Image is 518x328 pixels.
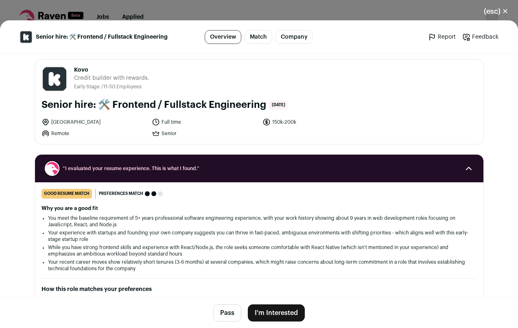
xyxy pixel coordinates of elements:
button: Pass [213,304,241,321]
span: [DATE] [269,100,288,110]
img: 2ad9f4c8ca4c1a33ea621a530fadf8b4a9578933bd7183b54a7ba8e0f0a58ef6.jpg [42,66,67,92]
li: Full time [152,118,258,126]
a: Company [275,30,313,44]
button: I'm Interested [248,304,305,321]
li: [GEOGRAPHIC_DATA] [42,118,147,126]
span: “I evaluated your resume experience. This is what I found.” [63,165,456,172]
a: Feedback [462,33,498,41]
h1: Senior hire: 🛠️ Frontend / Fullstack Engineering [42,98,266,112]
li: While you have strong frontend skills and experience with React/Node.js, the role seeks someone c... [48,244,470,257]
a: Overview [205,30,241,44]
span: Senior hire: 🛠️ Frontend / Fullstack Engineering [36,33,168,41]
span: Preferences match [99,190,143,198]
li: 150k-200k [262,118,368,126]
li: Remote [42,129,147,138]
li: The small team size and minimal bureaucracy suggest potential for quick feedback loops, though th... [48,297,470,303]
span: Kovo [74,66,149,74]
h2: How this role matches your preferences [42,285,477,293]
li: Early Stage [74,84,101,90]
a: Match [245,30,272,44]
h2: Why you are a good fit [42,205,477,212]
span: Credit builder with rewards. [74,74,149,82]
img: 2ad9f4c8ca4c1a33ea621a530fadf8b4a9578933bd7183b54a7ba8e0f0a58ef6.jpg [20,31,32,43]
span: 11-50 Employees [103,84,142,89]
a: Report [428,33,456,41]
li: Your recent career moves show relatively short tenures (3-6 months) at several companies, which m... [48,259,470,272]
button: Close modal [474,2,518,20]
li: / [101,84,142,90]
li: Your experience with startups and founding your own company suggests you can thrive in fast-paced... [48,230,470,243]
li: You meet the baseline requirement of 5+ years professional software engineering experience, with ... [48,215,470,228]
li: Senior [152,129,258,138]
div: good resume match [42,189,92,199]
